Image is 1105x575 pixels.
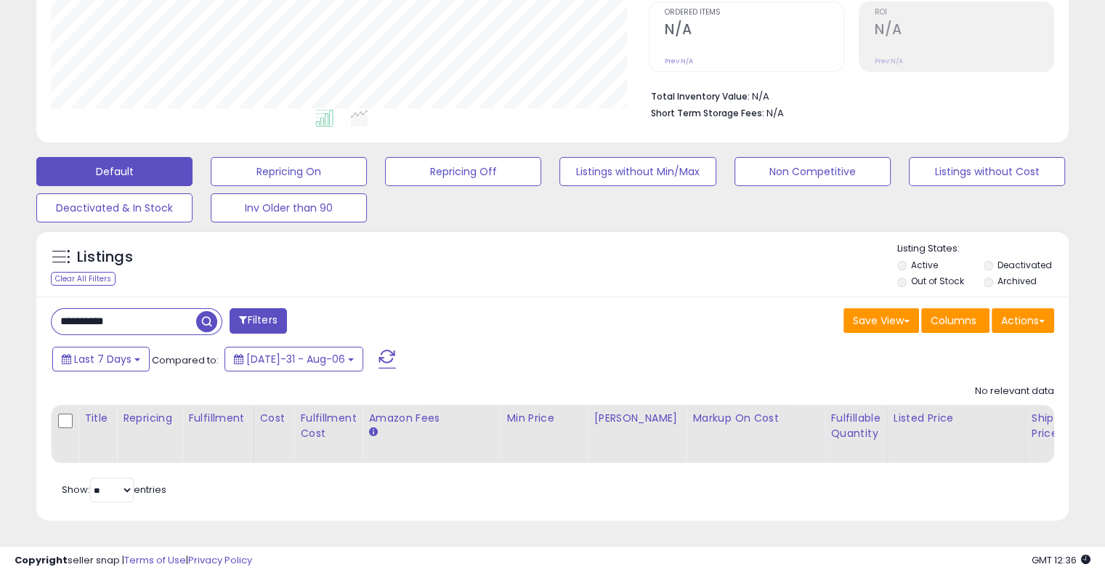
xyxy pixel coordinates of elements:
button: Filters [230,308,286,334]
b: Total Inventory Value: [651,90,750,102]
button: Deactivated & In Stock [36,193,193,222]
button: Repricing On [211,157,367,186]
button: Default [36,157,193,186]
label: Archived [997,275,1036,287]
h5: Listings [77,247,133,268]
span: [DATE]-31 - Aug-06 [246,352,345,366]
small: Prev: N/A [665,57,693,65]
a: Privacy Policy [188,553,252,567]
button: Actions [992,308,1054,333]
small: Prev: N/A [875,57,903,65]
span: ROI [875,9,1053,17]
div: Fulfillment Cost [300,411,356,441]
div: Fulfillable Quantity [830,411,881,441]
button: Inv Older than 90 [211,193,367,222]
div: Markup on Cost [692,411,818,426]
a: Terms of Use [124,553,186,567]
button: Last 7 Days [52,347,150,371]
h2: N/A [875,21,1053,41]
div: Clear All Filters [51,272,116,286]
button: Save View [843,308,919,333]
label: Deactivated [997,259,1051,271]
button: Listings without Cost [909,157,1065,186]
div: No relevant data [975,385,1054,398]
button: Repricing Off [385,157,541,186]
button: [DATE]-31 - Aug-06 [224,347,363,371]
div: Cost [260,411,288,426]
label: Out of Stock [911,275,964,287]
button: Columns [921,308,989,333]
button: Non Competitive [734,157,891,186]
button: Listings without Min/Max [559,157,716,186]
div: Listed Price [894,411,1019,426]
b: Short Term Storage Fees: [651,107,764,119]
label: Active [911,259,938,271]
div: Amazon Fees [368,411,494,426]
strong: Copyright [15,553,68,567]
div: [PERSON_NAME] [594,411,680,426]
span: Ordered Items [665,9,843,17]
span: Compared to: [152,353,219,367]
div: seller snap | | [15,554,252,568]
li: N/A [651,87,1043,104]
div: Fulfillment [188,411,247,426]
h2: N/A [665,21,843,41]
span: Last 7 Days [74,352,131,366]
th: The percentage added to the cost of goods (COGS) that forms the calculator for Min & Max prices. [687,405,825,463]
p: Listing States: [897,242,1069,256]
span: Columns [931,313,976,328]
div: Ship Price [1032,411,1061,441]
small: Amazon Fees. [368,426,377,439]
span: 2025-08-14 12:36 GMT [1032,553,1090,567]
div: Title [84,411,110,426]
div: Min Price [506,411,581,426]
span: N/A [766,106,784,120]
span: Show: entries [62,483,166,496]
div: Repricing [123,411,176,426]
